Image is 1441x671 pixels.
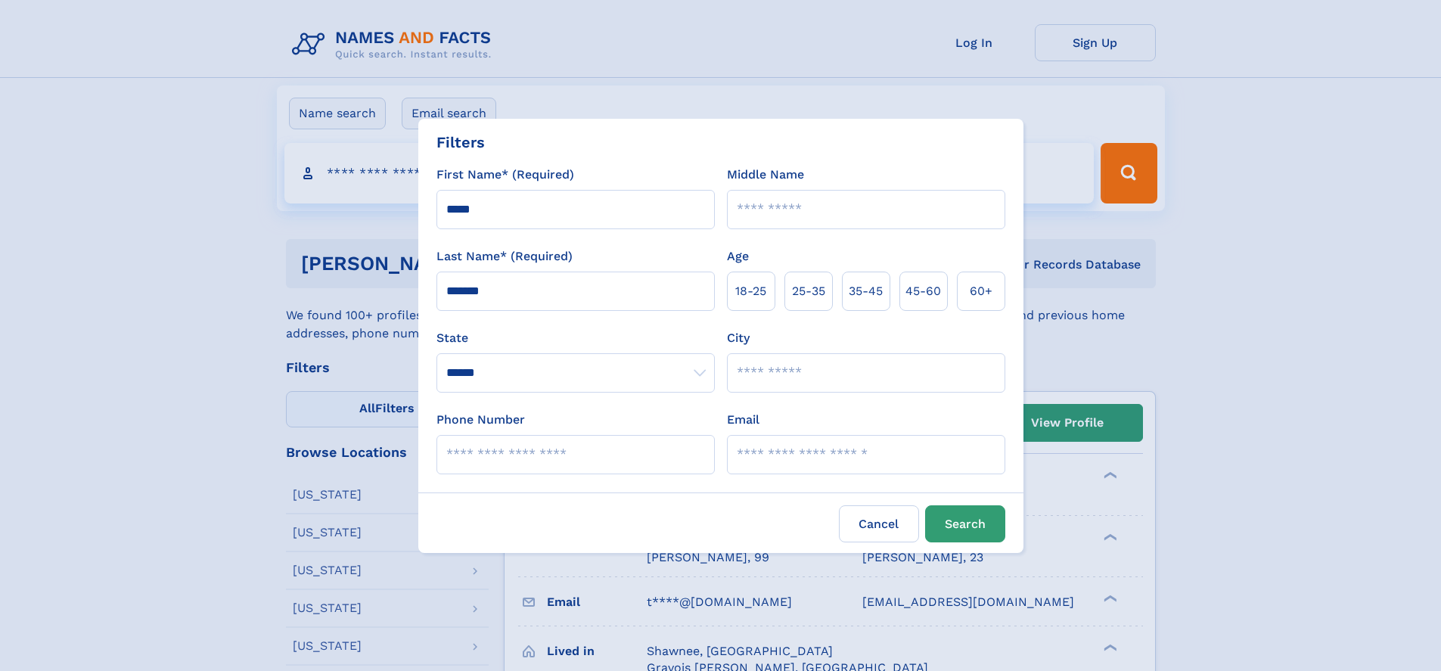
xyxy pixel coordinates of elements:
[905,282,941,300] span: 45‑60
[839,505,919,542] label: Cancel
[436,131,485,154] div: Filters
[925,505,1005,542] button: Search
[727,166,804,184] label: Middle Name
[436,329,715,347] label: State
[727,247,749,266] label: Age
[436,411,525,429] label: Phone Number
[727,411,759,429] label: Email
[436,166,574,184] label: First Name* (Required)
[849,282,883,300] span: 35‑45
[970,282,992,300] span: 60+
[727,329,750,347] label: City
[436,247,573,266] label: Last Name* (Required)
[735,282,766,300] span: 18‑25
[792,282,825,300] span: 25‑35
